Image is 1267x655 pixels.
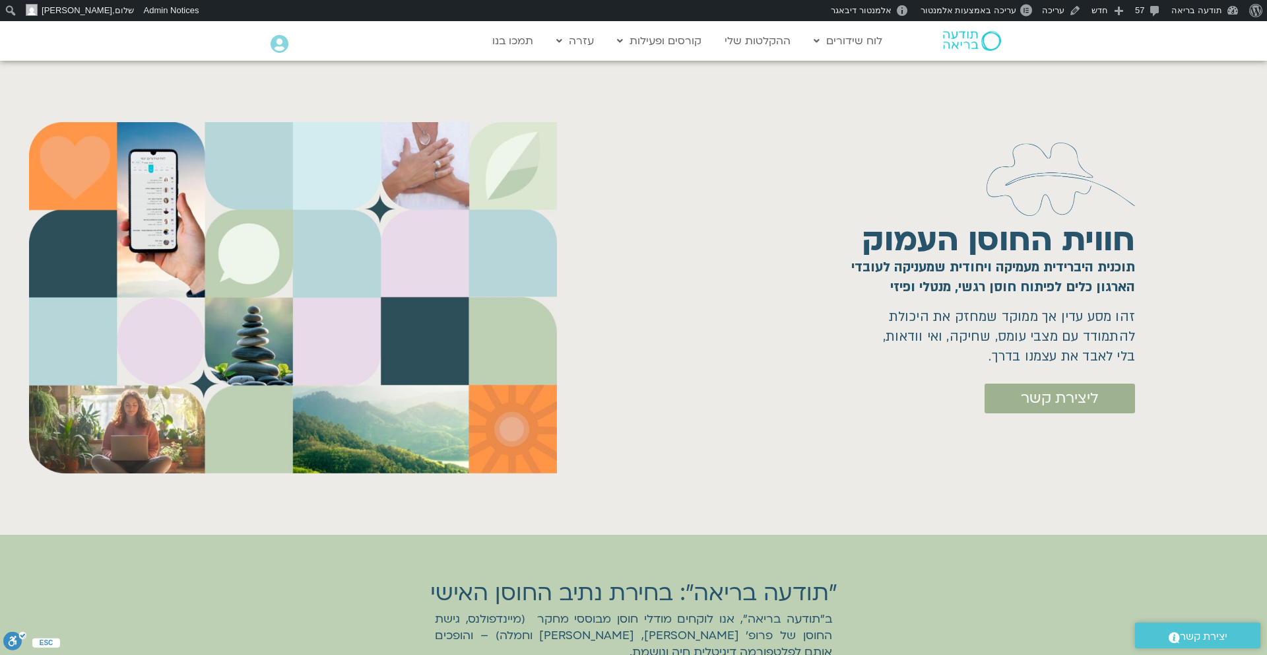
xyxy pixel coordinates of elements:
h1: חווית החוסן העמוק [862,221,1135,260]
a: עזרה [550,28,601,53]
h1: זהו מסע עדין אך ממוקד שמחזק את היכולת להתמודד עם מצבי עומס, שחיקה, ואי וודאות, בלי לאבד את עצמנו ... [883,307,1135,366]
span: [PERSON_NAME] [42,5,112,15]
a: קורסים ופעילות [610,28,708,53]
span: עריכה באמצעות אלמנטור [921,5,1016,15]
h2: "תודעה בריאה": בחירת נתיב החוסן האישי [430,581,837,606]
a: לוח שידורים [807,28,889,53]
a: יצירת קשר [1135,623,1260,648]
a: ליצירת קשר [985,384,1135,413]
a: ההקלטות שלי [718,28,797,53]
span: ליצירת קשר [1021,390,1099,407]
h1: תוכנית היברידית מעמיקה ויחודית שמעניקה לעובדי הארגון כלים לפיתוח חוסן רגשי, מנטלי ופיזי [837,258,1135,297]
img: תודעה בריאה [943,31,1001,51]
a: תמכו בנו [486,28,540,53]
span: יצירת קשר [1180,628,1227,646]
